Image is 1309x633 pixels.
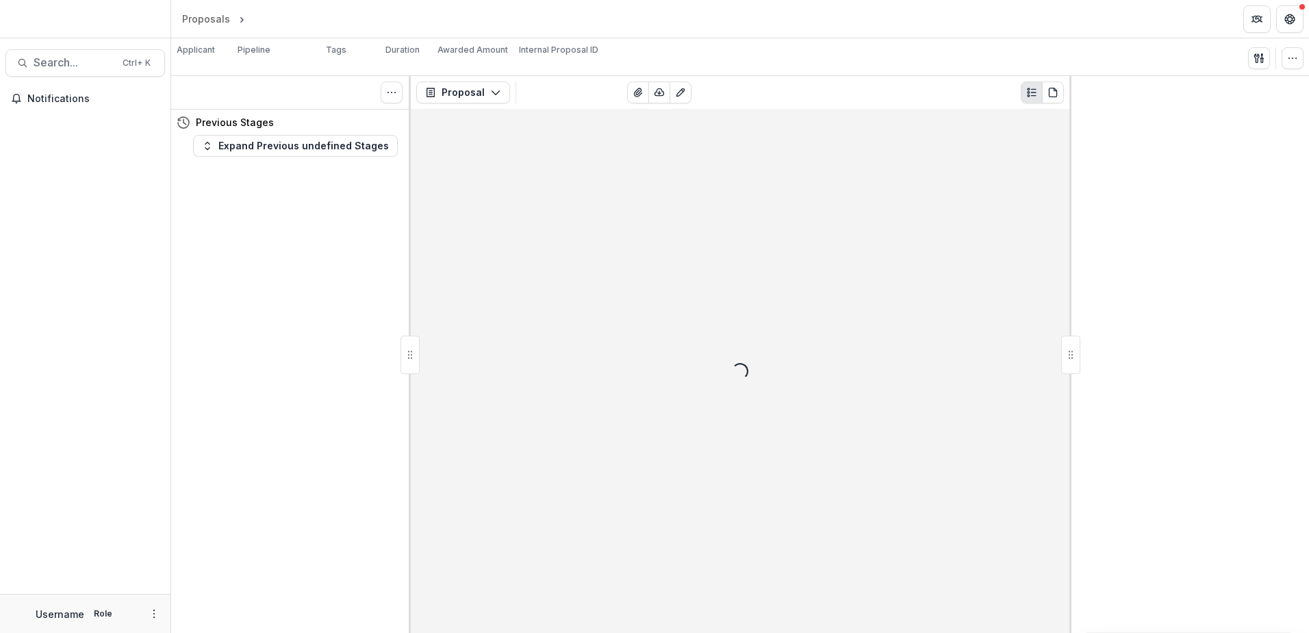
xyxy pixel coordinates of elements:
[416,82,510,103] button: Proposal
[627,82,649,103] button: View Attached Files
[146,606,162,622] button: More
[177,9,236,29] a: Proposals
[1042,82,1064,103] button: PDF view
[177,9,306,29] nav: breadcrumb
[5,49,165,77] button: Search...
[385,44,420,56] p: Duration
[1276,5,1304,33] button: Get Help
[381,82,403,103] button: Toggle View Cancelled Tasks
[120,55,153,71] div: Ctrl + K
[27,93,160,105] span: Notifications
[437,44,508,56] p: Awarded Amount
[670,82,691,103] button: Edit as form
[1021,82,1043,103] button: Plaintext view
[196,115,274,129] h4: Previous Stages
[36,607,84,621] p: Username
[519,44,598,56] p: Internal Proposal ID
[182,12,230,26] div: Proposals
[34,56,114,69] span: Search...
[193,135,398,157] button: Expand Previous undefined Stages
[5,88,165,110] button: Notifications
[238,44,270,56] p: Pipeline
[177,44,215,56] p: Applicant
[326,44,346,56] p: Tags
[90,608,116,620] p: Role
[1243,5,1271,33] button: Partners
